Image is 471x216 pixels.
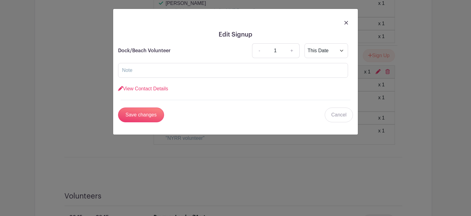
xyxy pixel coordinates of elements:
[325,108,353,122] a: Cancel
[284,43,300,58] a: +
[118,47,170,54] p: Dock/Beach Volunteer
[118,63,348,78] input: Note
[118,108,164,122] input: Save changes
[252,43,266,58] a: -
[118,86,168,91] a: View Contact Details
[118,31,353,38] h5: Edit Signup
[344,21,348,25] img: close_button-5f87c8562297e5c2d7936805f587ecaba9071eb48480494691a3f1689db116b3.svg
